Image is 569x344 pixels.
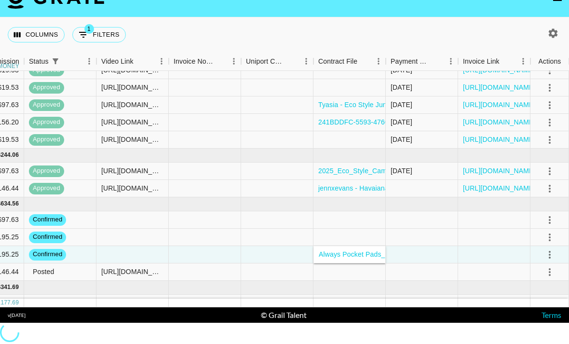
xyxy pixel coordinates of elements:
div: Status [29,52,49,71]
div: 7/29/2025 [391,166,412,176]
button: Menu [154,54,169,69]
button: select merge strategy [542,264,558,280]
div: 244.06 [0,151,19,159]
span: approved [29,83,64,92]
button: Sort [285,55,299,68]
button: select merge strategy [542,163,558,179]
button: select merge strategy [542,132,558,148]
div: 1 active filter [49,55,62,68]
div: Invoice Link [463,52,500,71]
button: select merge strategy [542,212,558,228]
div: 8/4/2025 [391,117,412,127]
button: Show filters [49,55,62,68]
a: [URL][DOMAIN_NAME] [463,183,536,193]
button: Select columns [8,27,65,42]
div: 7/29/2025 [391,100,412,110]
div: Invoice Notes [169,52,241,71]
a: [URL][DOMAIN_NAME] [463,83,536,92]
button: Menu [516,54,530,69]
div: v [DATE] [8,312,26,318]
span: 1 [84,24,94,34]
div: © Grail Talent [261,310,307,320]
div: https://www.tiktok.com/@tyasiarenae/photo/7519161777041591583 [101,135,163,144]
button: Menu [299,54,313,69]
button: Menu [82,54,96,69]
div: Uniport Contact Email [241,52,313,71]
button: Sort [134,55,147,68]
a: [URL][DOMAIN_NAME] [463,135,536,144]
span: confirmed [29,215,66,224]
div: Actions [539,52,561,71]
span: confirmed [29,233,66,242]
span: confirmed [29,250,66,259]
button: select merge strategy [542,247,558,263]
div: 341.69 [0,283,19,291]
button: Sort [62,55,76,68]
button: select merge strategy [542,229,558,246]
a: Terms [542,310,561,319]
div: Status [24,52,96,71]
button: select merge strategy [542,180,558,197]
a: [URL][DOMAIN_NAME] [463,117,536,127]
span: posted [29,268,58,275]
div: Contract File [318,52,357,71]
button: select merge strategy [542,295,558,312]
a: [URL][DOMAIN_NAME] [463,100,536,110]
a: 241BDDFC-5593-4760-BCE1-BCD190F6DC4D.png [318,117,477,127]
a: Tyasia - Eco Style June Campaign Contract.docx.pdf [318,100,480,110]
button: Sort [357,55,371,68]
button: Menu [371,54,386,69]
div: https://www.tiktok.com/@jennxevans/video/7518082118078057783 [101,83,163,92]
button: select merge strategy [542,114,558,131]
div: Payment Sent Date [391,52,430,71]
div: 6/26/2025 [391,83,412,92]
div: 6/30/2025 [391,135,412,144]
div: Video Link [96,52,169,71]
div: https://www.instagram.com/p/DLTWtjCRGNp/?hl=en [101,117,163,127]
a: Always Pocket Pads_Influencer Agreement _Zinia [PERSON_NAME].pdf [319,250,542,258]
button: select merge strategy [542,97,558,113]
span: approved [29,135,64,144]
span: approved [29,100,64,110]
button: Sort [430,55,444,68]
button: Menu [227,54,241,69]
a: 2025_Eco_Style_Campaign_Contract_-_Jenn_Evans.pdf [318,166,493,176]
div: Payment Sent Date [386,52,458,71]
span: approved [29,166,64,176]
div: 634.56 [0,200,19,208]
span: approved [29,184,64,193]
div: https://www.tiktok.com/@jennxevans/video/7530736710695652622 [101,183,163,193]
div: https://www.instagram.com/reel/DNBgbclP9t1/?igsh=cWVsbDN3MWpmcmtm [101,267,163,276]
button: select merge strategy [542,80,558,96]
span: approved [29,118,64,127]
div: Invoice Notes [174,52,213,71]
div: Video Link [101,52,134,71]
div: Actions [530,52,569,71]
div: Uniport Contact Email [246,52,285,71]
button: Sort [213,55,227,68]
button: Sort [500,55,513,68]
div: Invoice Link [458,52,530,71]
button: Show filters [72,27,126,42]
div: https://www.instagram.com/p/DKX9DTtRiur/?hl=en [101,100,163,110]
div: Contract File [313,52,386,71]
button: Menu [444,54,458,69]
div: https://www.instagram.com/reel/DL3B163ynzZ/?igsh=MTdvODdnamFlOG40dA== [101,166,163,176]
a: [URL][DOMAIN_NAME] [463,166,536,176]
